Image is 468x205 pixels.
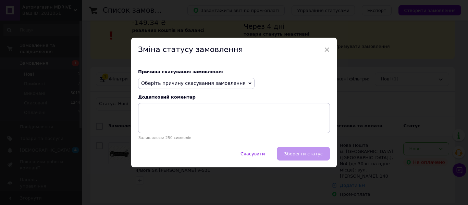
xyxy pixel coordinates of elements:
span: Оберіть причину скасування замовлення [141,80,246,86]
span: Скасувати [241,151,265,156]
span: × [324,44,330,55]
div: Зміна статусу замовлення [131,38,337,62]
button: Скасувати [233,147,272,161]
p: Залишилось: 250 символів [138,136,330,140]
div: Причина скасування замовлення [138,69,330,74]
div: Додатковий коментар [138,94,330,100]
